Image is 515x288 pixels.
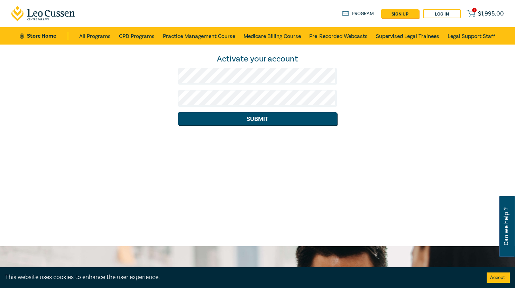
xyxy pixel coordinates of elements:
[503,200,509,253] span: Can we help ?
[487,272,510,283] button: Accept cookies
[20,32,68,40] a: Store Home
[472,8,477,12] span: 1
[448,27,495,45] a: Legal Support Staff
[178,112,337,125] button: Submit
[178,54,337,65] div: Activate your account
[478,10,504,18] span: $ 1,995.00
[381,9,419,18] a: sign up
[79,27,111,45] a: All Programs
[5,273,476,282] div: This website uses cookies to enhance the user experience.
[243,27,301,45] a: Medicare Billing Course
[376,27,439,45] a: Supervised Legal Trainees
[423,9,461,18] a: Log in
[342,10,374,18] a: Program
[309,27,368,45] a: Pre-Recorded Webcasts
[119,27,155,45] a: CPD Programs
[163,27,235,45] a: Practice Management Course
